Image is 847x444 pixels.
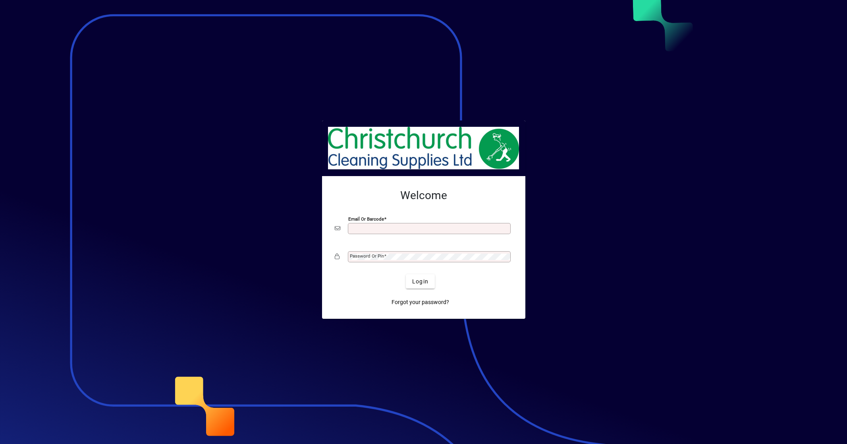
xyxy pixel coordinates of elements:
mat-label: Password or Pin [350,253,384,259]
a: Forgot your password? [388,295,452,309]
span: Forgot your password? [392,298,449,306]
button: Login [406,274,435,289]
mat-label: Email or Barcode [348,216,384,222]
h2: Welcome [335,189,513,202]
span: Login [412,277,428,286]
